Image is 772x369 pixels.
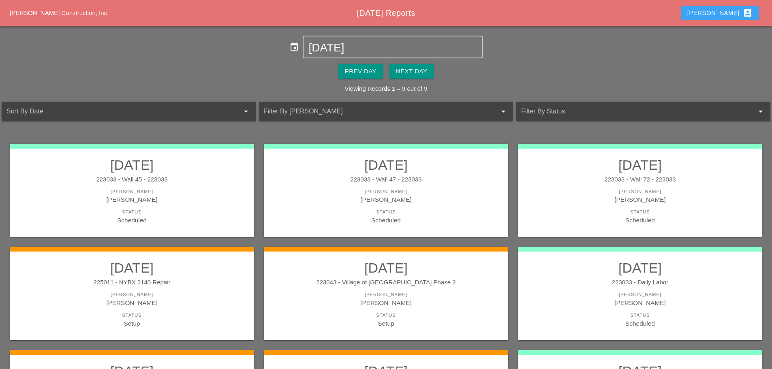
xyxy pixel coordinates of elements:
[272,278,500,287] div: 223043 - Village of [GEOGRAPHIC_DATA] Phase 2
[526,260,754,276] h2: [DATE]
[10,9,109,16] a: [PERSON_NAME] Construction, Inc.
[526,291,754,298] div: [PERSON_NAME]
[18,260,246,328] a: [DATE]225011 - NYBX 2140 Repair[PERSON_NAME][PERSON_NAME]StatusSetup
[18,209,246,215] div: Status
[18,157,246,225] a: [DATE]223033 - Wall 45 - 223033[PERSON_NAME][PERSON_NAME]StatusScheduled
[18,291,246,298] div: [PERSON_NAME]
[743,8,753,18] i: account_box
[272,312,500,319] div: Status
[272,195,500,204] div: [PERSON_NAME]
[681,6,759,20] button: [PERSON_NAME]
[18,175,246,184] div: 223033 - Wall 45 - 223033
[526,209,754,215] div: Status
[345,67,376,76] div: Prev Day
[526,215,754,225] div: Scheduled
[396,67,427,76] div: Next Day
[18,195,246,204] div: [PERSON_NAME]
[18,260,246,276] h2: [DATE]
[526,188,754,195] div: [PERSON_NAME]
[18,298,246,307] div: [PERSON_NAME]
[526,319,754,328] div: Scheduled
[272,157,500,225] a: [DATE]223033 - Wall 47 - 223033[PERSON_NAME][PERSON_NAME]StatusScheduled
[272,298,500,307] div: [PERSON_NAME]
[18,215,246,225] div: Scheduled
[18,278,246,287] div: 225011 - NYBX 2140 Repair
[18,157,246,173] h2: [DATE]
[18,312,246,319] div: Status
[756,107,766,116] i: arrow_drop_down
[272,260,500,328] a: [DATE]223043 - Village of [GEOGRAPHIC_DATA] Phase 2[PERSON_NAME][PERSON_NAME]StatusSetup
[272,319,500,328] div: Setup
[526,195,754,204] div: [PERSON_NAME]
[389,64,434,79] button: Next Day
[272,157,500,173] h2: [DATE]
[526,157,754,225] a: [DATE]223033 - Wall 72 - 223033[PERSON_NAME][PERSON_NAME]StatusScheduled
[526,260,754,328] a: [DATE]223033 - Daily Labor[PERSON_NAME][PERSON_NAME]StatusScheduled
[272,291,500,298] div: [PERSON_NAME]
[272,188,500,195] div: [PERSON_NAME]
[526,157,754,173] h2: [DATE]
[338,64,383,79] button: Prev Day
[18,319,246,328] div: Setup
[18,188,246,195] div: [PERSON_NAME]
[526,175,754,184] div: 223033 - Wall 72 - 223033
[357,9,415,17] span: [DATE] Reports
[498,107,508,116] i: arrow_drop_down
[272,175,500,184] div: 223033 - Wall 47 - 223033
[526,312,754,319] div: Status
[289,42,299,52] i: event
[241,107,251,116] i: arrow_drop_down
[272,215,500,225] div: Scheduled
[308,41,477,54] input: Select Date
[526,298,754,307] div: [PERSON_NAME]
[272,260,500,276] h2: [DATE]
[687,8,753,18] div: [PERSON_NAME]
[272,209,500,215] div: Status
[526,278,754,287] div: 223033 - Daily Labor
